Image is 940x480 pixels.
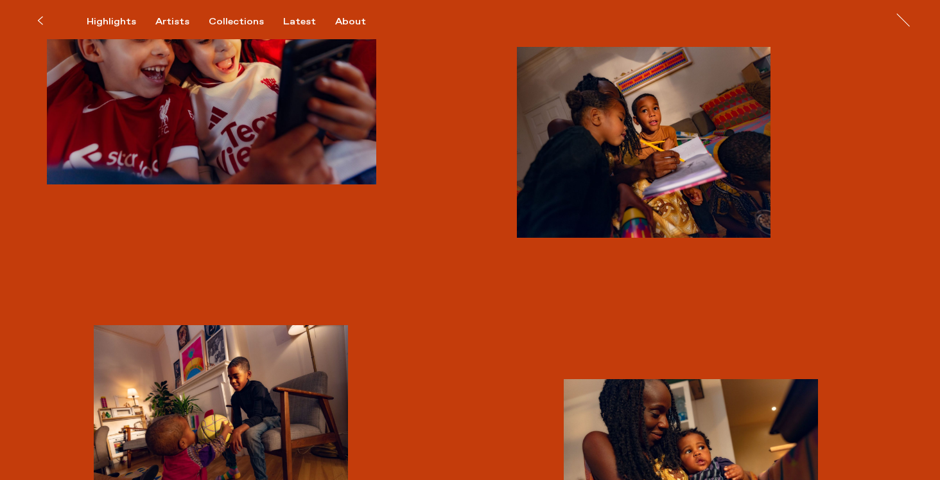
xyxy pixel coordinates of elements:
div: Collections [209,16,264,28]
button: Artists [155,16,209,28]
div: About [335,16,366,28]
button: Highlights [87,16,155,28]
button: Latest [283,16,335,28]
button: About [335,16,385,28]
div: Highlights [87,16,136,28]
button: Collections [209,16,283,28]
div: Latest [283,16,316,28]
div: Artists [155,16,189,28]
